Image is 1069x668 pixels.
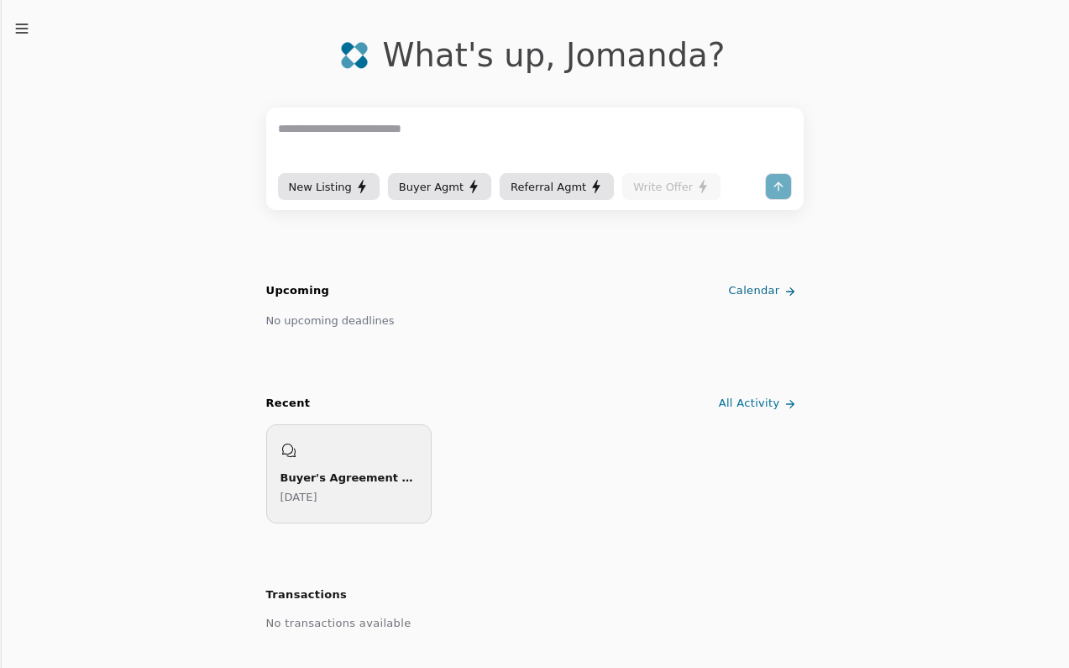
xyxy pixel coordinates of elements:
[340,41,369,70] img: logo
[289,178,369,196] div: New Listing
[280,491,317,503] time: Friday, August 15, 2025 at 1:58:32 AM
[728,282,779,300] span: Calendar
[280,469,417,487] div: Buyer's Agreement Preparation
[511,178,586,196] span: Referral Agmt
[715,390,804,418] a: All Activity
[266,395,311,413] div: Recent
[399,178,464,196] span: Buyer Agmt
[725,277,803,305] a: Calendar
[266,613,804,634] div: No transactions available
[278,173,380,200] button: New Listing
[266,424,432,523] a: Buyer's Agreement Preparation[DATE]
[266,282,330,300] h2: Upcoming
[719,395,780,413] span: All Activity
[266,584,804,606] h2: Transactions
[266,312,395,329] div: No upcoming deadlines
[500,173,614,200] button: Referral Agmt
[382,36,725,74] div: What's up , Jomanda ?
[388,173,491,200] button: Buyer Agmt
